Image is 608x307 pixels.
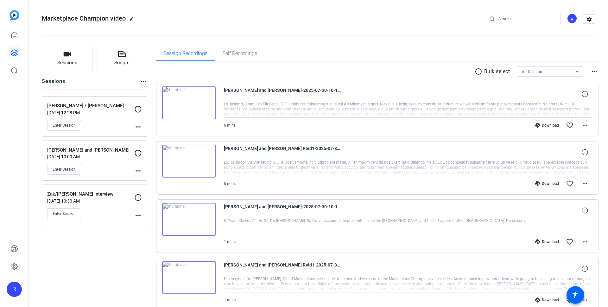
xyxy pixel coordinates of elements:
[224,181,236,186] span: 6 mins
[42,15,126,22] span: Marketplace Champion video
[162,86,216,119] img: thumb-nail
[581,180,589,187] mat-icon: more_horiz
[47,147,134,154] p: [PERSON_NAME] and [PERSON_NAME]
[532,239,562,244] div: Download
[566,122,573,129] mat-icon: favorite_border
[57,59,77,66] span: Sessions
[134,167,142,175] mat-icon: more_horiz
[53,123,76,128] span: Enter Session
[47,102,134,110] p: [PERSON_NAME] / [PERSON_NAME]
[162,203,216,236] img: thumb-nail
[522,70,544,74] span: All Sessions
[475,68,484,75] mat-icon: radio_button_unchecked
[134,211,142,219] mat-icon: more_horiz
[47,164,81,175] button: Enter Session
[532,123,562,128] div: Download
[129,17,137,24] mat-icon: edit
[47,110,134,115] p: [DATE] 12:28 PM
[566,296,573,304] mat-icon: favorite_border
[134,123,142,131] mat-icon: more_horiz
[581,238,589,246] mat-icon: more_horiz
[581,296,589,304] mat-icon: more_horiz
[224,240,236,244] span: 1 mins
[47,120,81,131] button: Enter Session
[9,10,19,20] img: blue-gradient.svg
[47,191,134,198] p: Zak/[PERSON_NAME] Interview
[224,145,341,160] span: [PERSON_NAME] and [PERSON_NAME] Reid1-2025-07-30-10-19-04-658-1
[224,123,236,128] span: 6 mins
[47,198,134,204] p: [DATE] 10:30 AM
[581,122,589,129] mat-icon: more_horiz
[53,211,76,216] span: Enter Session
[224,298,236,302] span: 1 mins
[42,78,66,90] h2: Sessions
[223,51,257,56] span: Self Recordings
[484,68,510,75] p: Bulk select
[97,46,148,71] button: Scripts
[140,78,147,85] mat-icon: more_horiz
[164,51,207,56] span: Session Recordings
[47,154,134,159] p: [DATE] 10:00 AM
[53,167,76,172] span: Enter Session
[572,291,579,299] mat-icon: accessibility
[566,238,573,246] mat-icon: favorite_border
[162,145,216,178] img: thumb-nail
[567,13,578,24] ngx-avatar: rfridman
[114,59,130,66] span: Scripts
[532,298,562,303] div: Download
[42,46,93,71] button: Sessions
[591,68,598,75] mat-icon: more_horiz
[583,15,596,24] mat-icon: settings
[224,203,341,218] span: [PERSON_NAME] and [PERSON_NAME]-2025-07-30-10-15-04-707-2
[566,180,573,187] mat-icon: favorite_border
[532,181,562,186] div: Download
[498,15,555,23] input: Search
[224,261,341,276] span: [PERSON_NAME] and [PERSON_NAME] Reid1-2025-07-30-10-15-04-707-1
[567,13,577,24] div: R
[47,208,81,219] button: Enter Session
[7,282,22,297] div: R
[162,261,216,294] img: thumb-nail
[224,86,341,102] span: [PERSON_NAME] and [PERSON_NAME]-2025-07-30-10-19-04-658-2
